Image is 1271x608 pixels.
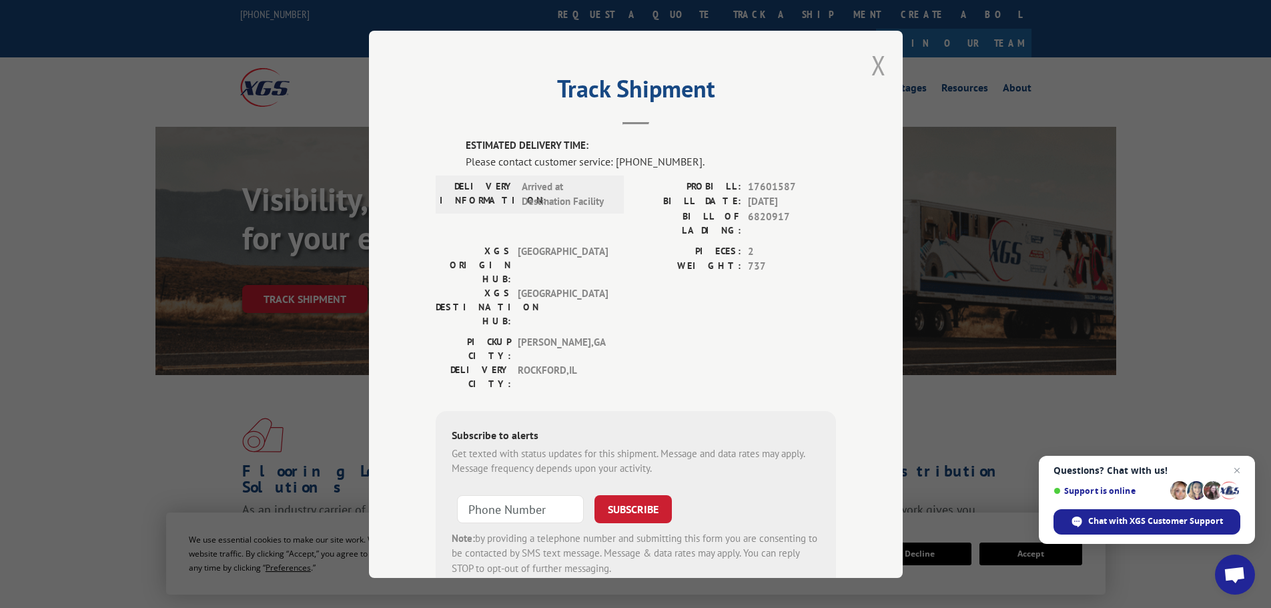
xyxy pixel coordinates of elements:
h2: Track Shipment [436,79,836,105]
button: SUBSCRIBE [594,495,672,523]
span: Close chat [1229,463,1245,479]
label: DELIVERY CITY: [436,362,511,390]
span: 6820917 [748,209,836,237]
div: Subscribe to alerts [452,426,820,446]
label: PROBILL: [636,179,741,194]
div: Get texted with status updates for this shipment. Message and data rates may apply. Message frequ... [452,446,820,476]
label: DELIVERY INFORMATION: [440,179,515,209]
label: WEIGHT: [636,259,741,274]
span: ROCKFORD , IL [518,362,608,390]
span: Chat with XGS Customer Support [1088,515,1223,527]
span: 17601587 [748,179,836,194]
span: Support is online [1053,486,1166,496]
div: Open chat [1215,555,1255,595]
input: Phone Number [457,495,584,523]
label: XGS DESTINATION HUB: [436,286,511,328]
strong: Note: [452,531,475,544]
span: 737 [748,259,836,274]
label: PICKUP CITY: [436,334,511,362]
span: Questions? Chat with us! [1053,465,1240,476]
label: ESTIMATED DELIVERY TIME: [466,138,836,154]
label: XGS ORIGIN HUB: [436,244,511,286]
div: Chat with XGS Customer Support [1053,509,1240,535]
span: [GEOGRAPHIC_DATA] [518,244,608,286]
div: by providing a telephone number and submitting this form you are consenting to be contacted by SM... [452,531,820,576]
label: BILL OF LADING: [636,209,741,237]
span: [PERSON_NAME] , GA [518,334,608,362]
span: [DATE] [748,194,836,210]
span: 2 [748,244,836,259]
button: Close modal [871,47,886,83]
span: Arrived at Destination Facility [522,179,612,209]
div: Please contact customer service: [PHONE_NUMBER]. [466,153,836,169]
span: [GEOGRAPHIC_DATA] [518,286,608,328]
label: PIECES: [636,244,741,259]
label: BILL DATE: [636,194,741,210]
